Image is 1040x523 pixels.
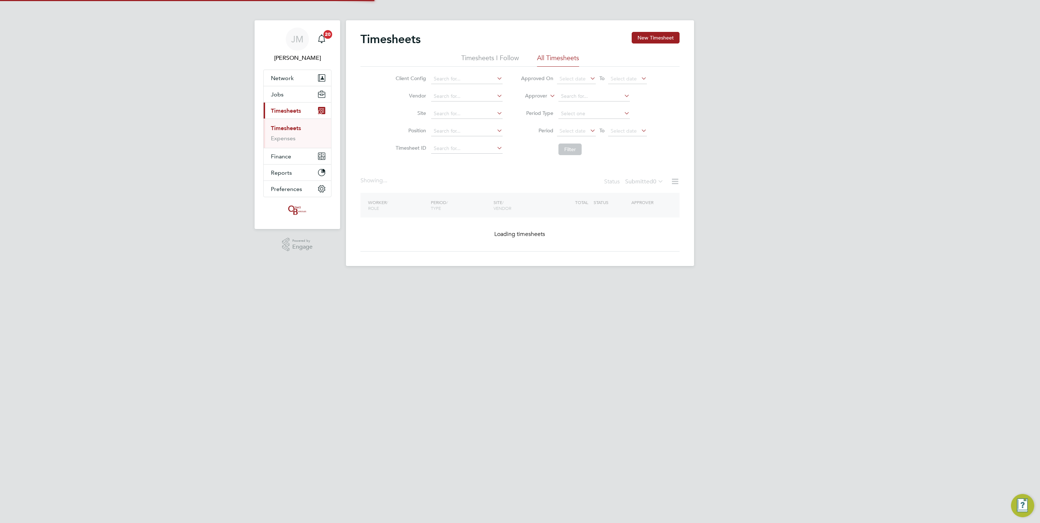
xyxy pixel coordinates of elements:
[597,126,607,135] span: To
[431,144,503,154] input: Search for...
[558,91,630,101] input: Search for...
[271,186,302,192] span: Preferences
[264,165,331,180] button: Reports
[282,238,313,252] a: Powered byEngage
[393,145,426,151] label: Timesheet ID
[360,177,389,184] div: Showing
[287,204,308,216] img: oneillandbrennan-logo-retina.png
[515,92,547,100] label: Approver
[521,110,553,116] label: Period Type
[611,128,637,134] span: Select date
[264,119,331,148] div: Timesheets
[264,181,331,197] button: Preferences
[558,109,630,119] input: Select one
[604,177,665,187] div: Status
[271,75,294,82] span: Network
[263,204,331,216] a: Go to home page
[558,144,582,155] button: Filter
[271,169,292,176] span: Reports
[271,125,301,132] a: Timesheets
[632,32,680,43] button: New Timesheet
[431,74,503,84] input: Search for...
[264,70,331,86] button: Network
[271,91,284,98] span: Jobs
[271,153,291,160] span: Finance
[393,127,426,134] label: Position
[625,178,664,185] label: Submitted
[560,128,586,134] span: Select date
[611,75,637,82] span: Select date
[560,75,586,82] span: Select date
[431,126,503,136] input: Search for...
[393,110,426,116] label: Site
[653,178,656,185] span: 0
[461,54,519,67] li: Timesheets I Follow
[1011,494,1034,517] button: Engage Resource Center
[383,177,387,184] span: ...
[314,28,329,51] a: 20
[597,74,607,83] span: To
[263,28,331,62] a: JM[PERSON_NAME]
[360,32,421,46] h2: Timesheets
[323,30,332,39] span: 20
[292,238,313,244] span: Powered by
[431,91,503,101] input: Search for...
[521,127,553,134] label: Period
[431,109,503,119] input: Search for...
[271,107,301,114] span: Timesheets
[393,92,426,99] label: Vendor
[264,148,331,164] button: Finance
[264,86,331,102] button: Jobs
[393,75,426,82] label: Client Config
[264,103,331,119] button: Timesheets
[255,20,340,229] nav: Main navigation
[291,34,304,44] span: JM
[521,75,553,82] label: Approved On
[263,54,331,62] span: Jack Mott
[271,135,296,142] a: Expenses
[537,54,579,67] li: All Timesheets
[292,244,313,250] span: Engage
